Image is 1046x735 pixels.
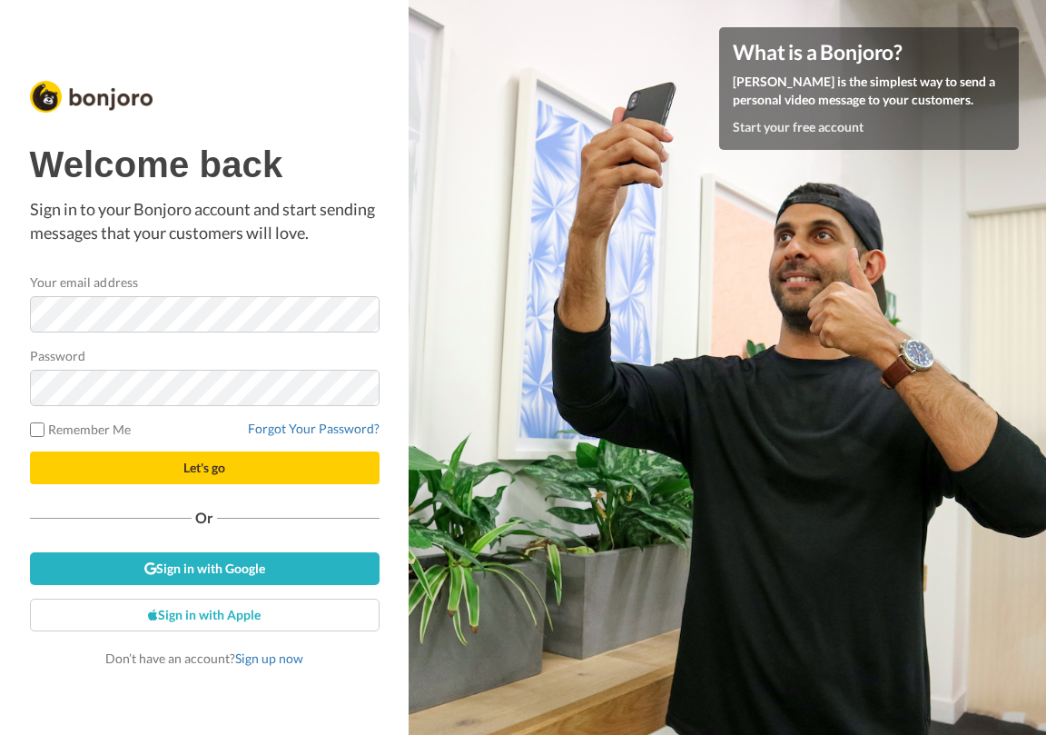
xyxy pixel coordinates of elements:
input: Remember Me [30,422,44,437]
a: Forgot Your Password? [248,421,380,436]
p: [PERSON_NAME] is the simplest way to send a personal video message to your customers. [733,73,1005,109]
p: Sign in to your Bonjoro account and start sending messages that your customers will love. [30,198,380,244]
h1: Welcome back [30,144,380,184]
a: Start your free account [733,119,863,134]
a: Sign up now [235,651,303,666]
a: Sign in with Google [30,552,380,585]
label: Your email address [30,273,138,292]
span: Or [192,512,217,524]
label: Remember Me [30,420,132,439]
span: Let's go [183,460,225,475]
h4: What is a Bonjoro? [733,41,1005,64]
button: Let's go [30,452,380,484]
label: Password [30,346,86,365]
span: Don’t have an account? [105,651,303,666]
a: Sign in with Apple [30,599,380,631]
